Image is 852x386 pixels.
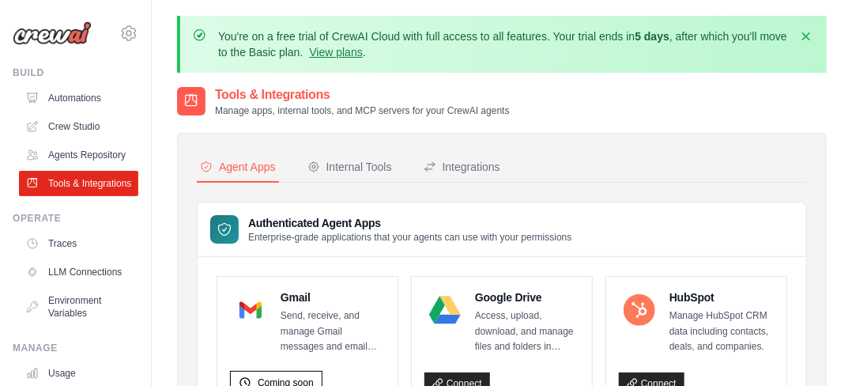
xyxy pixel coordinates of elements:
[13,21,92,45] img: Logo
[424,159,500,175] div: Integrations
[215,85,510,104] h2: Tools & Integrations
[19,288,138,326] a: Environment Variables
[309,46,362,59] a: View plans
[13,66,138,79] div: Build
[669,308,774,355] p: Manage HubSpot CRM data including contacts, deals, and companies.
[19,231,138,256] a: Traces
[19,114,138,139] a: Crew Studio
[420,153,503,183] button: Integrations
[235,294,266,326] img: Gmail Logo
[248,215,572,231] h3: Authenticated Agent Apps
[475,308,579,355] p: Access, upload, download, and manage files and folders in Google Drive.
[197,153,279,183] button: Agent Apps
[19,361,138,386] a: Usage
[13,342,138,354] div: Manage
[19,85,138,111] a: Automations
[218,28,789,60] p: You're on a free trial of CrewAI Cloud with full access to all features. Your trial ends in , aft...
[281,289,385,305] h4: Gmail
[281,308,385,355] p: Send, receive, and manage Gmail messages and email settings.
[19,142,138,168] a: Agents Repository
[248,231,572,244] p: Enterprise-grade applications that your agents can use with your permissions
[635,30,669,43] strong: 5 days
[429,294,461,326] img: Google Drive Logo
[215,104,510,117] p: Manage apps, internal tools, and MCP servers for your CrewAI agents
[304,153,395,183] button: Internal Tools
[19,259,138,285] a: LLM Connections
[624,294,655,326] img: HubSpot Logo
[669,289,774,305] h4: HubSpot
[13,212,138,225] div: Operate
[19,171,138,196] a: Tools & Integrations
[307,159,392,175] div: Internal Tools
[200,159,276,175] div: Agent Apps
[475,289,579,305] h4: Google Drive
